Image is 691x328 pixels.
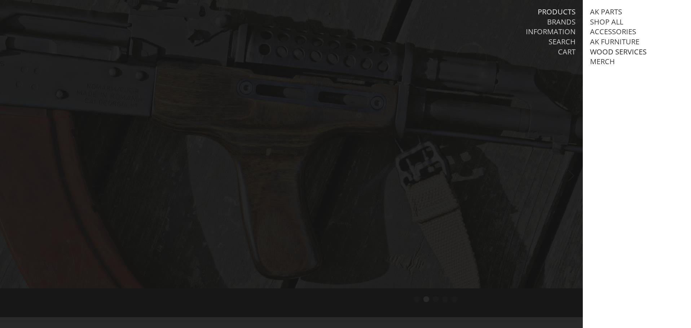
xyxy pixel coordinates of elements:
a: Accessories [590,27,636,36]
a: Products [538,7,576,17]
a: Cart [558,47,576,57]
a: Wood Services [590,47,647,57]
a: AK Parts [590,7,622,17]
a: Search [549,37,576,46]
a: Shop All [590,17,623,27]
a: Brands [547,17,576,27]
a: Information [526,27,576,36]
a: AK Furniture [590,37,639,46]
a: Merch [590,57,615,66]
